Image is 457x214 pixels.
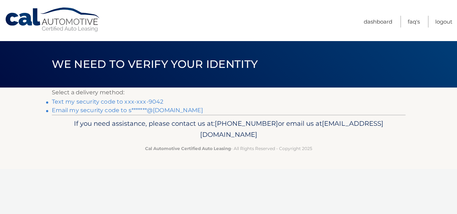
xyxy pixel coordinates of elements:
[52,98,164,105] a: Text my security code to xxx-xxx-9042
[56,118,401,141] p: If you need assistance, please contact us at: or email us at
[52,58,258,71] span: We need to verify your identity
[5,7,101,33] a: Cal Automotive
[408,16,420,28] a: FAQ's
[215,119,278,128] span: [PHONE_NUMBER]
[435,16,452,28] a: Logout
[364,16,392,28] a: Dashboard
[52,88,406,98] p: Select a delivery method:
[52,107,203,114] a: Email my security code to s*******@[DOMAIN_NAME]
[145,146,231,151] strong: Cal Automotive Certified Auto Leasing
[56,145,401,152] p: - All Rights Reserved - Copyright 2025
